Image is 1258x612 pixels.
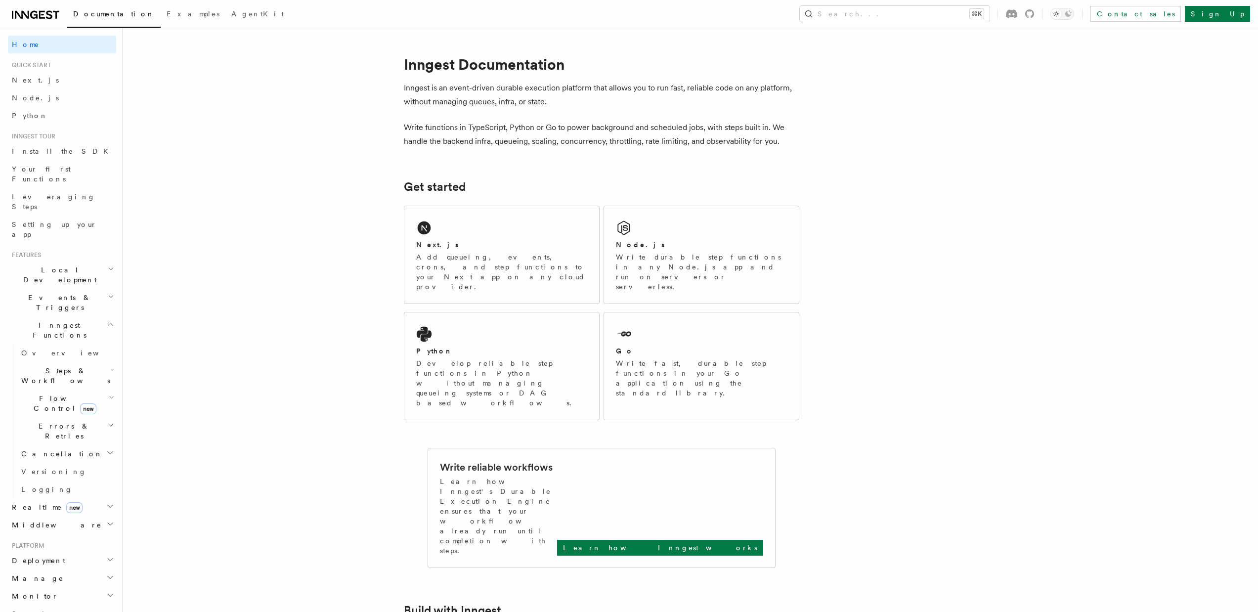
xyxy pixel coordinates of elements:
[8,573,64,583] span: Manage
[80,403,96,414] span: new
[8,591,58,601] span: Monitor
[225,3,290,27] a: AgentKit
[440,460,553,474] h2: Write reliable workflows
[8,61,51,69] span: Quick start
[8,344,116,498] div: Inngest Functions
[17,366,110,386] span: Steps & Workflows
[17,390,116,417] button: Flow Controlnew
[604,206,799,304] a: Node.jsWrite durable step functions in any Node.js app and run on servers or serverless.
[1185,6,1250,22] a: Sign Up
[17,445,116,463] button: Cancellation
[8,498,116,516] button: Realtimenew
[8,142,116,160] a: Install the SDK
[8,132,55,140] span: Inngest tour
[563,543,757,553] p: Learn how Inngest works
[17,481,116,498] a: Logging
[73,10,155,18] span: Documentation
[557,540,763,556] a: Learn how Inngest works
[161,3,225,27] a: Examples
[8,36,116,53] a: Home
[404,180,466,194] a: Get started
[12,193,95,211] span: Leveraging Steps
[8,556,65,566] span: Deployment
[8,188,116,216] a: Leveraging Steps
[67,3,161,28] a: Documentation
[800,6,990,22] button: Search...⌘K
[17,393,109,413] span: Flow Control
[416,358,587,408] p: Develop reliable step functions in Python without managing queueing systems or DAG based workflows.
[1090,6,1181,22] a: Contact sales
[404,121,799,148] p: Write functions in TypeScript, Python or Go to power background and scheduled jobs, with steps bu...
[970,9,984,19] kbd: ⌘K
[404,81,799,109] p: Inngest is an event-driven durable execution platform that allows you to run fast, reliable code ...
[167,10,219,18] span: Examples
[12,112,48,120] span: Python
[416,240,459,250] h2: Next.js
[604,312,799,420] a: GoWrite fast, durable step functions in your Go application using the standard library.
[21,349,123,357] span: Overview
[17,417,116,445] button: Errors & Retries
[8,160,116,188] a: Your first Functions
[21,485,73,493] span: Logging
[8,542,44,550] span: Platform
[8,587,116,605] button: Monitor
[616,252,787,292] p: Write durable step functions in any Node.js app and run on servers or serverless.
[8,289,116,316] button: Events & Triggers
[17,362,116,390] button: Steps & Workflows
[12,220,97,238] span: Setting up your app
[12,165,71,183] span: Your first Functions
[17,344,116,362] a: Overview
[12,76,59,84] span: Next.js
[404,312,600,420] a: PythonDevelop reliable step functions in Python without managing queueing systems or DAG based wo...
[616,240,665,250] h2: Node.js
[8,251,41,259] span: Features
[12,147,114,155] span: Install the SDK
[8,316,116,344] button: Inngest Functions
[416,346,453,356] h2: Python
[404,55,799,73] h1: Inngest Documentation
[440,477,557,556] p: Learn how Inngest's Durable Execution Engine ensures that your workflow already run until complet...
[8,265,108,285] span: Local Development
[12,40,40,49] span: Home
[616,346,634,356] h2: Go
[616,358,787,398] p: Write fast, durable step functions in your Go application using the standard library.
[8,89,116,107] a: Node.js
[8,516,116,534] button: Middleware
[17,463,116,481] a: Versioning
[12,94,59,102] span: Node.js
[8,293,108,312] span: Events & Triggers
[66,502,83,513] span: new
[8,261,116,289] button: Local Development
[8,502,83,512] span: Realtime
[8,320,107,340] span: Inngest Functions
[8,520,102,530] span: Middleware
[8,216,116,243] a: Setting up your app
[17,449,103,459] span: Cancellation
[416,252,587,292] p: Add queueing, events, crons, and step functions to your Next app on any cloud provider.
[8,107,116,125] a: Python
[404,206,600,304] a: Next.jsAdd queueing, events, crons, and step functions to your Next app on any cloud provider.
[8,552,116,569] button: Deployment
[8,569,116,587] button: Manage
[17,421,107,441] span: Errors & Retries
[8,71,116,89] a: Next.js
[231,10,284,18] span: AgentKit
[21,468,87,476] span: Versioning
[1050,8,1074,20] button: Toggle dark mode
